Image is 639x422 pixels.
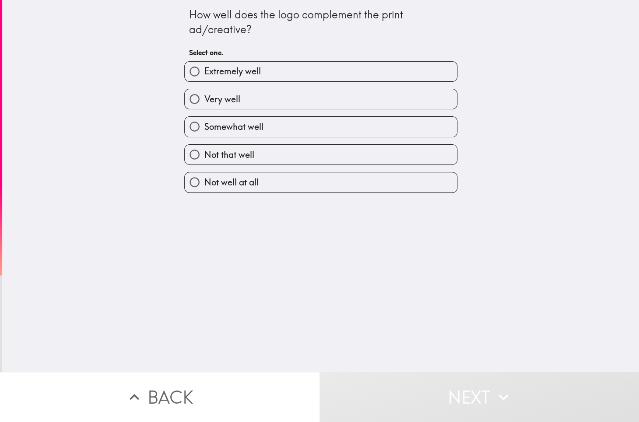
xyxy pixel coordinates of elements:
[204,176,259,188] span: Not well at all
[185,89,457,109] button: Very well
[189,48,453,57] h6: Select one.
[189,7,453,37] div: How well does the logo complement the print ad/creative?
[204,149,254,161] span: Not that well
[204,93,240,105] span: Very well
[185,117,457,136] button: Somewhat well
[185,62,457,81] button: Extremely well
[204,121,263,133] span: Somewhat well
[204,65,261,77] span: Extremely well
[185,172,457,192] button: Not well at all
[185,145,457,164] button: Not that well
[319,372,639,422] button: Next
